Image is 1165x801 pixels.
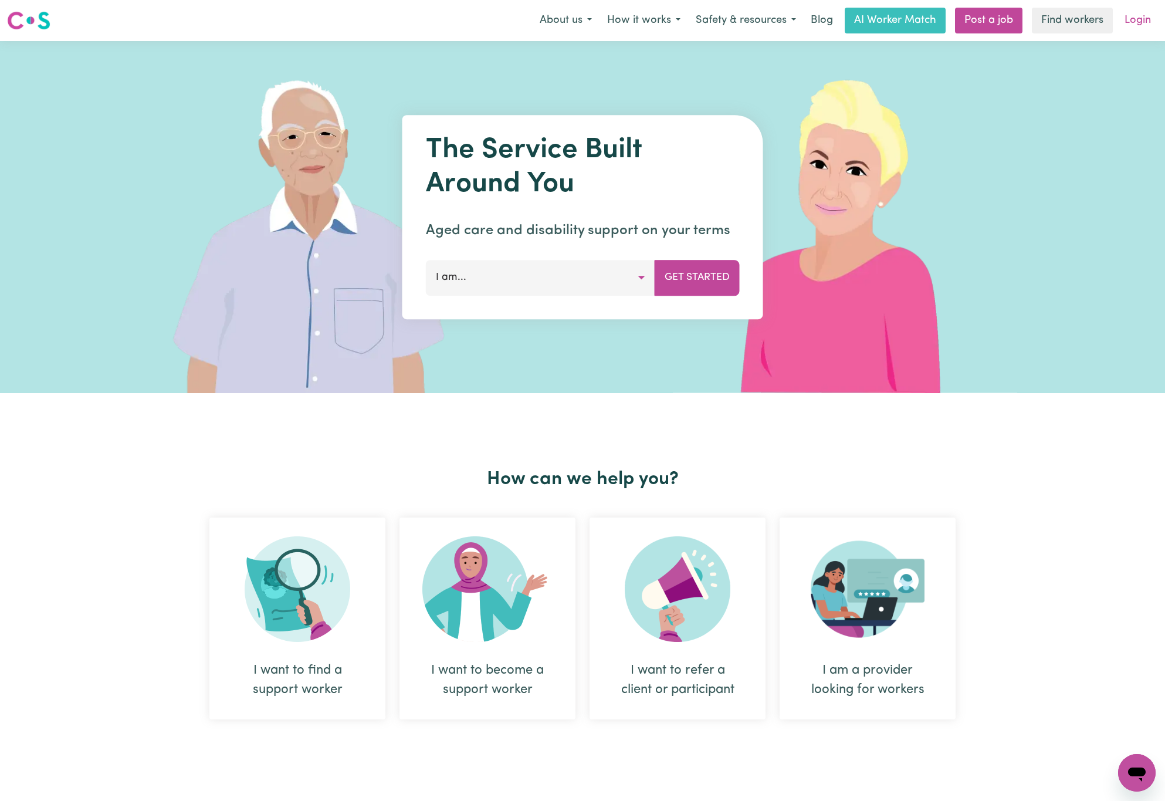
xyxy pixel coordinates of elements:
h2: How can we help you? [202,468,963,491]
div: I want to become a support worker [399,518,575,719]
button: I am... [426,260,655,295]
img: Provider [811,536,924,642]
div: I am a provider looking for workers [780,518,956,719]
iframe: Button to launch messaging window [1118,754,1156,792]
div: I want to become a support worker [428,661,547,699]
a: Post a job [955,8,1022,33]
div: I want to refer a client or participant [590,518,766,719]
h1: The Service Built Around You [426,134,740,201]
img: Refer [625,536,730,642]
button: Get Started [655,260,740,295]
img: Careseekers logo [7,10,50,31]
p: Aged care and disability support on your terms [426,220,740,241]
div: I am a provider looking for workers [808,661,927,699]
img: Become Worker [422,536,553,642]
button: How it works [600,8,688,33]
a: AI Worker Match [845,8,946,33]
button: About us [532,8,600,33]
div: I want to refer a client or participant [618,661,737,699]
button: Safety & resources [688,8,804,33]
div: I want to find a support worker [209,518,385,719]
a: Find workers [1032,8,1113,33]
a: Careseekers logo [7,7,50,34]
img: Search [245,536,350,642]
div: I want to find a support worker [238,661,357,699]
a: Login [1117,8,1158,33]
a: Blog [804,8,840,33]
